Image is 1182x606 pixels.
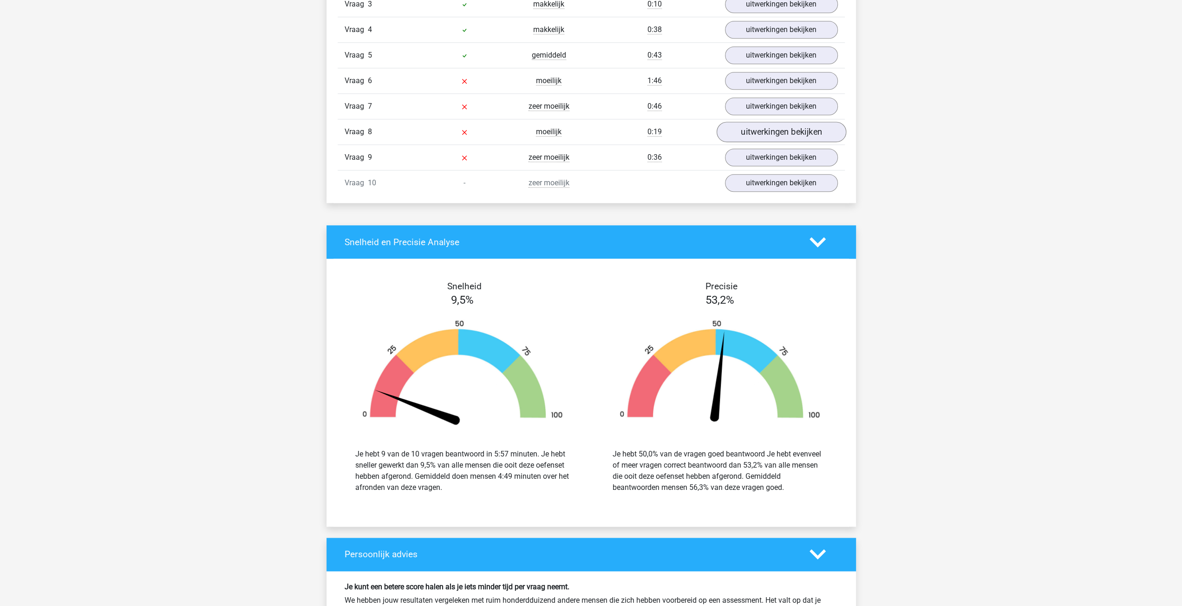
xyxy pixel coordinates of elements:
[451,293,474,306] span: 9,5%
[345,177,368,189] span: Vraag
[613,449,827,493] div: Je hebt 50,0% van de vragen goed beantwoord Je hebt evenveel of meer vragen correct beantwoord da...
[345,237,796,248] h4: Snelheid en Precisie Analyse
[536,127,562,137] span: moeilijk
[647,127,662,137] span: 0:19
[345,75,368,86] span: Vraag
[345,50,368,61] span: Vraag
[368,51,372,59] span: 5
[716,122,846,143] a: uitwerkingen bekijken
[647,51,662,60] span: 0:43
[529,102,569,111] span: zeer moeilijk
[345,281,584,292] h4: Snelheid
[536,76,562,85] span: moeilijk
[532,51,566,60] span: gemiddeld
[725,46,838,64] a: uitwerkingen bekijken
[529,153,569,162] span: zeer moeilijk
[368,127,372,136] span: 8
[725,72,838,90] a: uitwerkingen bekijken
[533,25,564,34] span: makkelijk
[368,178,376,187] span: 10
[529,178,569,188] span: zeer moeilijk
[345,152,368,163] span: Vraag
[725,149,838,166] a: uitwerkingen bekijken
[345,549,796,560] h4: Persoonlijk advies
[355,449,570,493] div: Je hebt 9 van de 10 vragen beantwoord in 5:57 minuten. Je hebt sneller gewerkt dan 9,5% van alle ...
[725,21,838,39] a: uitwerkingen bekijken
[345,582,838,591] h6: Je kunt een betere score halen als je iets minder tijd per vraag neemt.
[605,319,835,426] img: 53.9ef22cf44dd3.png
[705,293,734,306] span: 53,2%
[647,102,662,111] span: 0:46
[647,76,662,85] span: 1:46
[725,174,838,192] a: uitwerkingen bekijken
[422,177,507,189] div: -
[647,153,662,162] span: 0:36
[348,319,577,426] img: 10.f31a7f3a3dd8.png
[647,25,662,34] span: 0:38
[725,98,838,115] a: uitwerkingen bekijken
[345,126,368,137] span: Vraag
[368,102,372,111] span: 7
[345,24,368,35] span: Vraag
[368,153,372,162] span: 9
[368,76,372,85] span: 6
[602,281,842,292] h4: Precisie
[368,25,372,34] span: 4
[345,101,368,112] span: Vraag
